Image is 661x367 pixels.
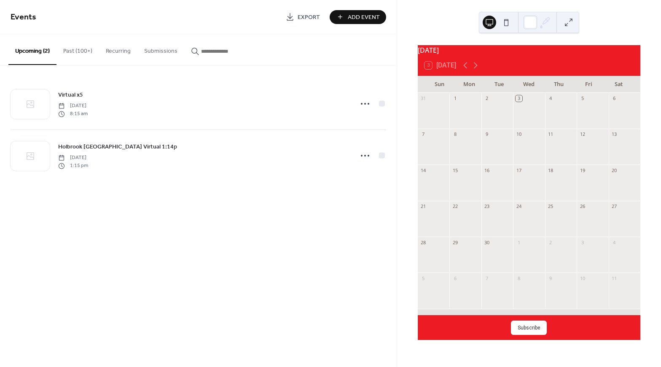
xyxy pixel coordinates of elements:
[548,203,554,210] div: 25
[611,131,618,138] div: 13
[484,203,490,210] div: 23
[514,76,544,93] div: Wed
[611,95,618,102] div: 6
[99,34,137,64] button: Recurring
[611,239,618,246] div: 4
[298,13,320,22] span: Export
[579,275,586,281] div: 10
[452,239,458,246] div: 29
[511,321,547,335] button: Subscribe
[544,76,574,93] div: Thu
[611,167,618,173] div: 20
[484,239,490,246] div: 30
[579,167,586,173] div: 19
[58,103,88,110] span: [DATE]
[484,167,490,173] div: 16
[58,142,177,152] a: Holbrook [GEOGRAPHIC_DATA] Virtual 1:14p
[137,34,184,64] button: Submissions
[58,91,83,100] span: Virtual x5
[484,76,514,93] div: Tue
[611,203,618,210] div: 27
[420,95,427,102] div: 31
[579,203,586,210] div: 26
[452,203,458,210] div: 22
[8,34,56,65] button: Upcoming (2)
[579,95,586,102] div: 5
[548,275,554,281] div: 9
[58,162,88,170] span: 1:15 pm
[484,275,490,281] div: 7
[279,10,326,24] a: Export
[484,131,490,138] div: 9
[579,239,586,246] div: 3
[56,34,99,64] button: Past (100+)
[330,10,386,24] button: Add Event
[420,167,427,173] div: 14
[418,45,640,55] div: [DATE]
[548,95,554,102] div: 4
[579,131,586,138] div: 12
[516,239,522,246] div: 1
[516,275,522,281] div: 8
[420,275,427,281] div: 5
[452,167,458,173] div: 15
[516,167,522,173] div: 17
[516,131,522,138] div: 10
[516,95,522,102] div: 3
[425,76,454,93] div: Sun
[420,131,427,138] div: 7
[452,95,458,102] div: 1
[454,76,484,93] div: Mon
[574,76,604,93] div: Fri
[604,76,634,93] div: Sat
[548,131,554,138] div: 11
[548,239,554,246] div: 2
[58,143,177,152] span: Holbrook [GEOGRAPHIC_DATA] Virtual 1:14p
[58,110,88,118] span: 8:15 am
[420,203,427,210] div: 21
[452,131,458,138] div: 8
[348,13,380,22] span: Add Event
[58,154,88,162] span: [DATE]
[548,167,554,173] div: 18
[452,275,458,281] div: 6
[11,9,36,26] span: Events
[484,95,490,102] div: 2
[420,239,427,246] div: 28
[516,203,522,210] div: 24
[611,275,618,281] div: 11
[58,90,83,100] a: Virtual x5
